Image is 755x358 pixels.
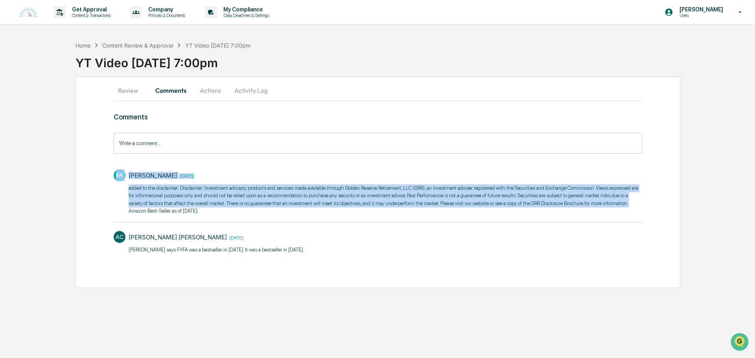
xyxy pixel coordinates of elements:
div: secondary tabs example [114,81,642,100]
p: Users [673,13,727,18]
span: Attestations [65,140,98,147]
span: Pylon [78,174,95,180]
img: 1746055101610-c473b297-6a78-478c-a979-82029cc54cd1 [16,107,22,114]
button: Start new chat [134,62,143,72]
time: Thursday, June 12, 2025 at 4:34:51 PM EDT [227,234,243,241]
div: 🖐️ [8,140,14,147]
button: Actions [193,81,228,100]
p: added to the disclaimer: Disclaimer: Investment advisory products and services made available thr... [129,184,642,215]
button: Comments [149,81,193,100]
a: 🔎Data Lookup [5,151,53,165]
div: 🗄️ [57,140,63,147]
div: Content Review & Approval [102,42,173,49]
img: logo [19,7,38,18]
p: Content & Transactions [66,13,114,18]
div: We're available if you need us! [27,68,99,74]
span: Data Lookup [16,154,50,162]
div: Past conversations [8,87,53,94]
div: AC [114,231,125,243]
time: Thursday, June 12, 2025 at 4:42:22 PM EDT [177,172,193,179]
button: Activity Log [228,81,274,100]
a: Powered byPylon [55,173,95,180]
button: See all [122,86,143,95]
p: How can we help? [8,17,143,29]
div: [PERSON_NAME] [129,172,177,179]
div: [PERSON_NAME] [PERSON_NAME] [129,233,227,241]
img: Cameron Burns [8,99,20,112]
h3: Comments [114,113,642,121]
p: [PERSON_NAME] [673,6,727,13]
div: Home [75,42,90,49]
a: 🗄️Attestations [54,136,101,151]
p: Data, Deadlines & Settings [217,13,273,18]
div: BK [114,169,125,181]
p: Policies & Documents [142,13,189,18]
p: Company [142,6,189,13]
span: [DATE] [70,107,86,113]
span: Preclearance [16,140,51,147]
button: Review [114,81,149,100]
a: 🖐️Preclearance [5,136,54,151]
div: Start new chat [27,60,129,68]
p: My Compliance [217,6,273,13]
img: 1746055101610-c473b297-6a78-478c-a979-82029cc54cd1 [8,60,22,74]
span: • [65,107,68,113]
iframe: Open customer support [730,332,751,353]
p: [PERSON_NAME] says FYFA was a bestseller in [DATE]. It was a bestseller in [DATE]. [129,246,304,254]
span: [PERSON_NAME] [24,107,64,113]
p: Get Approval [66,6,114,13]
div: 🔎 [8,155,14,162]
div: YT Video [DATE] 7:00pm [185,42,250,49]
div: YT Video [DATE] 7:00pm [75,50,755,70]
